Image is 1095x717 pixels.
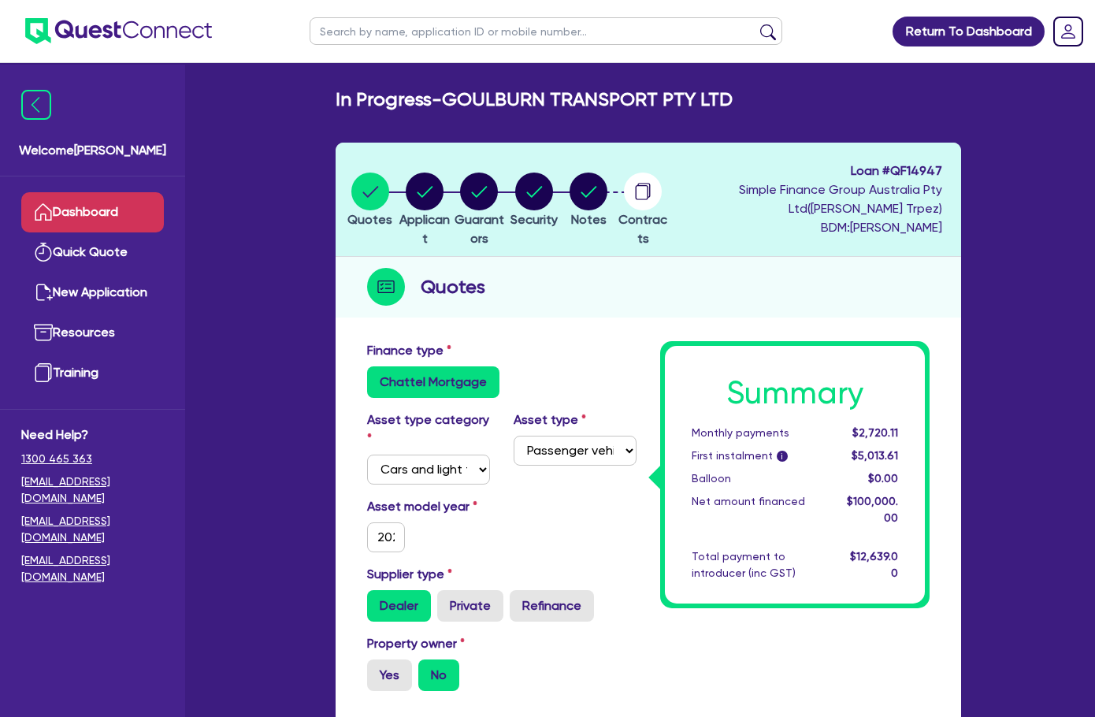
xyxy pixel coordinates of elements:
a: Return To Dashboard [893,17,1045,46]
label: Asset type [514,411,586,429]
a: Dashboard [21,192,164,232]
button: Applicant [397,172,451,249]
tcxspan: Call 1300 465 363 via 3CX [21,452,92,465]
button: Contracts [616,172,670,249]
span: Need Help? [21,425,164,444]
label: Asset model year [355,497,502,516]
label: No [418,659,459,691]
h2: Quotes [421,273,485,301]
img: training [34,363,53,382]
span: BDM: [PERSON_NAME] [674,218,942,237]
span: Security [510,212,558,227]
span: Quotes [347,212,392,227]
span: i [777,451,788,462]
label: Yes [367,659,412,691]
div: Balloon [680,470,833,487]
a: Dropdown toggle [1048,11,1089,52]
a: Resources [21,313,164,353]
div: Net amount financed [680,493,833,526]
img: quick-quote [34,243,53,262]
span: Notes [571,212,607,227]
img: resources [34,323,53,342]
span: Simple Finance Group Australia Pty Ltd ( [PERSON_NAME] Trpez ) [739,182,942,216]
button: Notes [569,172,608,230]
span: Applicant [399,212,450,246]
a: Training [21,353,164,393]
a: New Application [21,273,164,313]
div: Total payment to introducer (inc GST) [680,548,833,581]
label: Property owner [367,634,465,653]
span: $0.00 [868,472,898,485]
img: quest-connect-logo-blue [25,18,212,44]
div: Monthly payments [680,425,833,441]
img: step-icon [367,268,405,306]
label: Refinance [510,590,594,622]
span: $100,000.00 [847,495,898,524]
img: icon-menu-close [21,90,51,120]
input: Search by name, application ID or mobile number... [310,17,782,45]
img: new-application [34,283,53,302]
span: Loan # QF14947 [674,162,942,180]
label: Supplier type [367,565,452,584]
label: Private [437,590,503,622]
label: Chattel Mortgage [367,366,499,398]
h1: Summary [692,374,898,412]
div: First instalment [680,448,833,464]
button: Quotes [347,172,393,230]
label: Finance type [367,341,451,360]
span: Contracts [618,212,667,246]
a: [EMAIL_ADDRESS][DOMAIN_NAME] [21,513,164,546]
span: $12,639.00 [850,550,898,579]
button: Guarantors [452,172,507,249]
label: Dealer [367,590,431,622]
a: Quick Quote [21,232,164,273]
span: $5,013.61 [852,449,898,462]
a: [EMAIL_ADDRESS][DOMAIN_NAME] [21,552,164,585]
span: Guarantors [455,212,504,246]
span: $2,720.11 [852,426,898,439]
h2: In Progress - GOULBURN TRANSPORT PTY LTD [336,88,733,111]
button: Security [510,172,559,230]
a: [EMAIL_ADDRESS][DOMAIN_NAME] [21,474,164,507]
span: Welcome [PERSON_NAME] [19,141,166,160]
label: Asset type category [367,411,490,448]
